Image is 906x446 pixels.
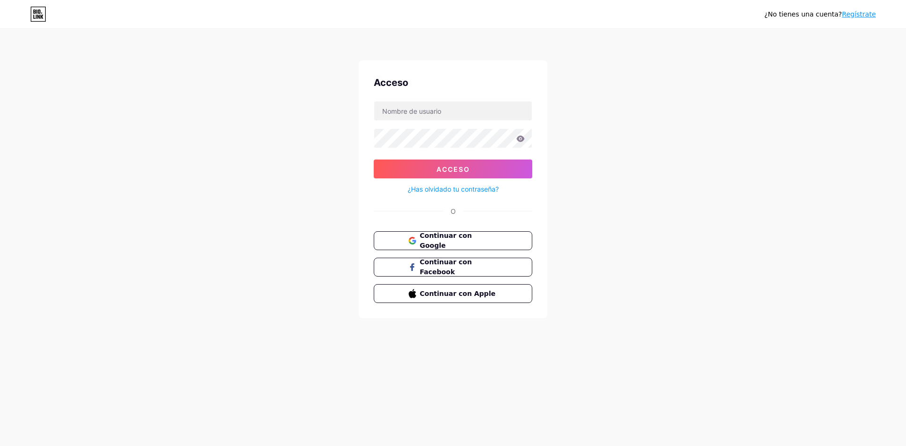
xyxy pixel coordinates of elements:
button: Continuar con Facebook [374,258,532,277]
font: Acceso [436,165,470,173]
a: Regístrate [842,10,876,18]
font: Acceso [374,77,408,88]
button: Continuar con Apple [374,284,532,303]
a: ¿Has olvidado tu contraseña? [408,184,499,194]
font: O [451,207,456,215]
font: Continuar con Google [420,232,472,249]
button: Continuar con Google [374,231,532,250]
font: ¿Has olvidado tu contraseña? [408,185,499,193]
button: Acceso [374,160,532,178]
font: Continuar con Facebook [420,258,472,276]
font: Continuar con Apple [420,290,495,297]
input: Nombre de usuario [374,101,532,120]
font: ¿No tienes una cuenta? [764,10,842,18]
